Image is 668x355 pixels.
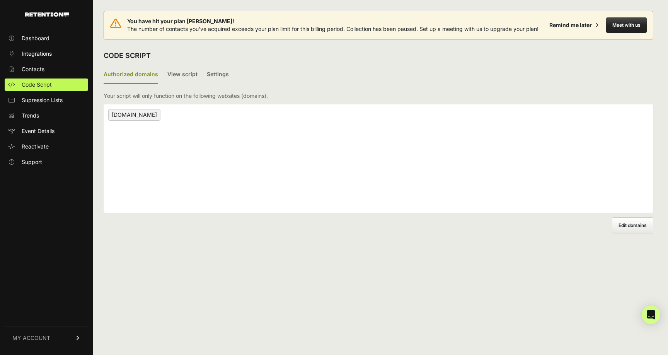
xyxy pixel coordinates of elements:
a: Reactivate [5,140,88,153]
a: Integrations [5,48,88,60]
span: Support [22,158,42,166]
p: Your script will only function on the following websites (domains). [104,92,268,100]
a: Dashboard [5,32,88,44]
img: Retention.com [25,12,69,17]
span: Edit domains [619,222,647,228]
span: You have hit your plan [PERSON_NAME]! [127,17,538,25]
span: Dashboard [22,34,49,42]
span: Trends [22,112,39,119]
label: View script [167,66,198,84]
label: Settings [207,66,229,84]
span: [DOMAIN_NAME] [108,109,160,121]
span: Reactivate [22,143,49,150]
a: MY ACCOUNT [5,326,88,350]
span: Contacts [22,65,44,73]
div: Open Intercom Messenger [642,306,660,324]
span: Supression Lists [22,96,63,104]
span: The number of contacts you've acquired exceeds your plan limit for this billing period. Collectio... [127,26,538,32]
span: Integrations [22,50,52,58]
label: Authorized domains [104,66,158,84]
div: Remind me later [549,21,592,29]
a: Supression Lists [5,94,88,106]
button: Meet with us [606,17,647,33]
a: Event Details [5,125,88,137]
span: Code Script [22,81,52,89]
a: Support [5,156,88,168]
span: Event Details [22,127,55,135]
h2: CODE SCRIPT [104,50,151,61]
a: Code Script [5,79,88,91]
button: Remind me later [546,18,602,32]
a: Trends [5,109,88,122]
span: MY ACCOUNT [12,334,50,342]
a: Contacts [5,63,88,75]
